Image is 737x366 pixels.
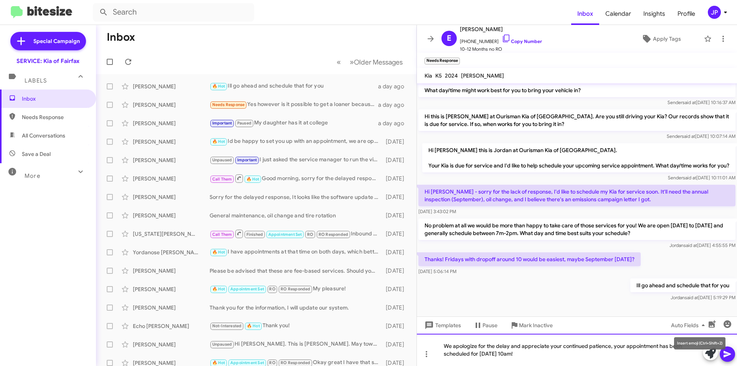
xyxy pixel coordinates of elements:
[671,295,735,300] span: Jordan [DATE] 5:19:29 PM
[133,212,210,219] div: [PERSON_NAME]
[133,101,210,109] div: [PERSON_NAME]
[22,113,87,121] span: Needs Response
[461,72,504,79] span: [PERSON_NAME]
[10,32,86,50] a: Special Campaign
[246,232,263,237] span: Finished
[332,54,345,70] button: Previous
[210,156,382,164] div: I just asked the service manager to run the vin n umber for potential recalls and he advised me t...
[210,212,382,219] div: General maintenance, oil change and tire rotation
[210,321,382,330] div: Thank you!
[382,156,410,164] div: [DATE]
[354,58,403,66] span: Older Messages
[133,304,210,311] div: [PERSON_NAME]
[637,3,671,25] a: Insights
[350,57,354,67] span: »
[425,58,460,65] small: Needs Response
[683,175,696,181] span: said at
[210,340,382,349] div: Hi [PERSON_NAME]. This is [PERSON_NAME]. May towards the end of the month.
[422,143,735,172] p: Hi [PERSON_NAME] this is Jordan at Ourisman Kia of [GEOGRAPHIC_DATA]. Your Kia is due for service...
[212,342,232,347] span: Unpaused
[307,232,313,237] span: RO
[682,99,696,105] span: said at
[425,72,432,79] span: Kia
[212,323,242,328] span: Not-Interested
[212,360,225,365] span: 🔥 Hot
[378,101,410,109] div: a day ago
[382,212,410,219] div: [DATE]
[483,318,497,332] span: Pause
[133,322,210,330] div: Echo [PERSON_NAME]
[212,102,245,107] span: Needs Response
[669,242,735,248] span: Jordan [DATE] 4:55:55 PM
[133,175,210,182] div: [PERSON_NAME]
[682,133,695,139] span: said at
[630,278,735,292] p: Ill go ahead and schedule that for you
[133,119,210,127] div: [PERSON_NAME]
[22,132,65,139] span: All Conversations
[212,250,225,255] span: 🔥 Hot
[382,248,410,256] div: [DATE]
[460,34,542,45] span: [PHONE_NUMBER]
[418,252,641,266] p: Thanks! Fridays with dropoff around 10 would be easiest, maybe September [DATE]?
[210,248,382,257] div: I have appointments at that time on both days, which better suits your schedule?
[460,25,542,34] span: [PERSON_NAME]
[269,287,275,291] span: RO
[25,77,47,84] span: Labels
[212,287,225,291] span: 🔥 Hot
[621,32,700,46] button: Apply Tags
[337,57,341,67] span: «
[671,318,708,332] span: Auto Fields
[684,242,697,248] span: said at
[435,72,442,79] span: K5
[212,121,232,126] span: Important
[281,360,310,365] span: RO Responded
[237,121,251,126] span: Paused
[210,267,382,275] div: Please be advised that these are fee-based services. Should you require further details regarding...
[708,6,721,19] div: JP
[571,3,599,25] span: Inbox
[210,285,382,293] div: My pleasure!
[668,99,735,105] span: Sender [DATE] 10:16:37 AM
[210,82,378,91] div: Ill go ahead and schedule that for you
[447,32,451,45] span: E
[319,232,348,237] span: RO Responded
[212,139,225,144] span: 🔥 Hot
[210,100,378,109] div: Yes however is it possible to get a loaner because that is my only means of travel for myself and...
[519,318,553,332] span: Mark Inactive
[382,193,410,201] div: [DATE]
[382,322,410,330] div: [DATE]
[671,3,701,25] a: Profile
[382,230,410,238] div: [DATE]
[382,267,410,275] div: [DATE]
[345,54,407,70] button: Next
[133,138,210,146] div: [PERSON_NAME]
[133,83,210,90] div: [PERSON_NAME]
[653,32,681,46] span: Apply Tags
[210,229,382,238] div: Inbound Call
[418,185,735,206] p: Hi [PERSON_NAME] - sorry for the lack of response, I'd like to schedule my Kia for service soon. ...
[133,248,210,256] div: Yordanose [PERSON_NAME]
[467,318,504,332] button: Pause
[210,174,382,183] div: Good morning, sorry for the delayed response, I saw that you called in, did someone help you or d...
[133,285,210,293] div: [PERSON_NAME]
[210,304,382,311] div: Thank you for the information, I will update our system.
[667,133,735,139] span: Sender [DATE] 10:07:14 AM
[246,177,259,182] span: 🔥 Hot
[133,230,210,238] div: [US_STATE][PERSON_NAME]
[210,137,382,146] div: Id be happy to set you up with an appointment, we are open [DATE] through [DATE] and generally sc...
[504,318,559,332] button: Mark Inactive
[237,157,257,162] span: Important
[701,6,729,19] button: JP
[599,3,637,25] span: Calendar
[418,109,735,131] p: Hi this is [PERSON_NAME] at Ourisman Kia of [GEOGRAPHIC_DATA]. Are you still driving your Kia? Ou...
[212,84,225,89] span: 🔥 Hot
[212,232,232,237] span: Call Them
[212,177,232,182] span: Call Them
[268,232,302,237] span: Appointment Set
[382,285,410,293] div: [DATE]
[17,57,79,65] div: SERVICE: Kia of Fairfax
[210,119,378,128] div: My daughter has it at college
[417,318,467,332] button: Templates
[460,45,542,53] span: 10-12 Months no RO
